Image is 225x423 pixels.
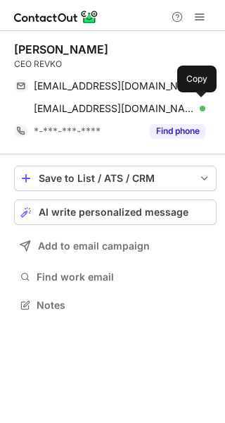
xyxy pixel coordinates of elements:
[37,299,211,312] span: Notes
[14,295,217,315] button: Notes
[150,124,205,138] button: Reveal Button
[34,80,195,92] span: [EMAIL_ADDRESS][DOMAIN_NAME]
[14,267,217,287] button: Find work email
[39,173,192,184] div: Save to List / ATS / CRM
[37,271,211,283] span: Find work email
[14,233,217,259] button: Add to email campaign
[39,207,188,218] span: AI write personalized message
[38,240,150,252] span: Add to email campaign
[14,42,108,56] div: [PERSON_NAME]
[14,8,98,25] img: ContactOut v5.3.10
[14,200,217,225] button: AI write personalized message
[34,102,195,115] span: [EMAIL_ADDRESS][DOMAIN_NAME]
[14,58,217,70] div: CEO REVKO
[14,166,217,191] button: save-profile-one-click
